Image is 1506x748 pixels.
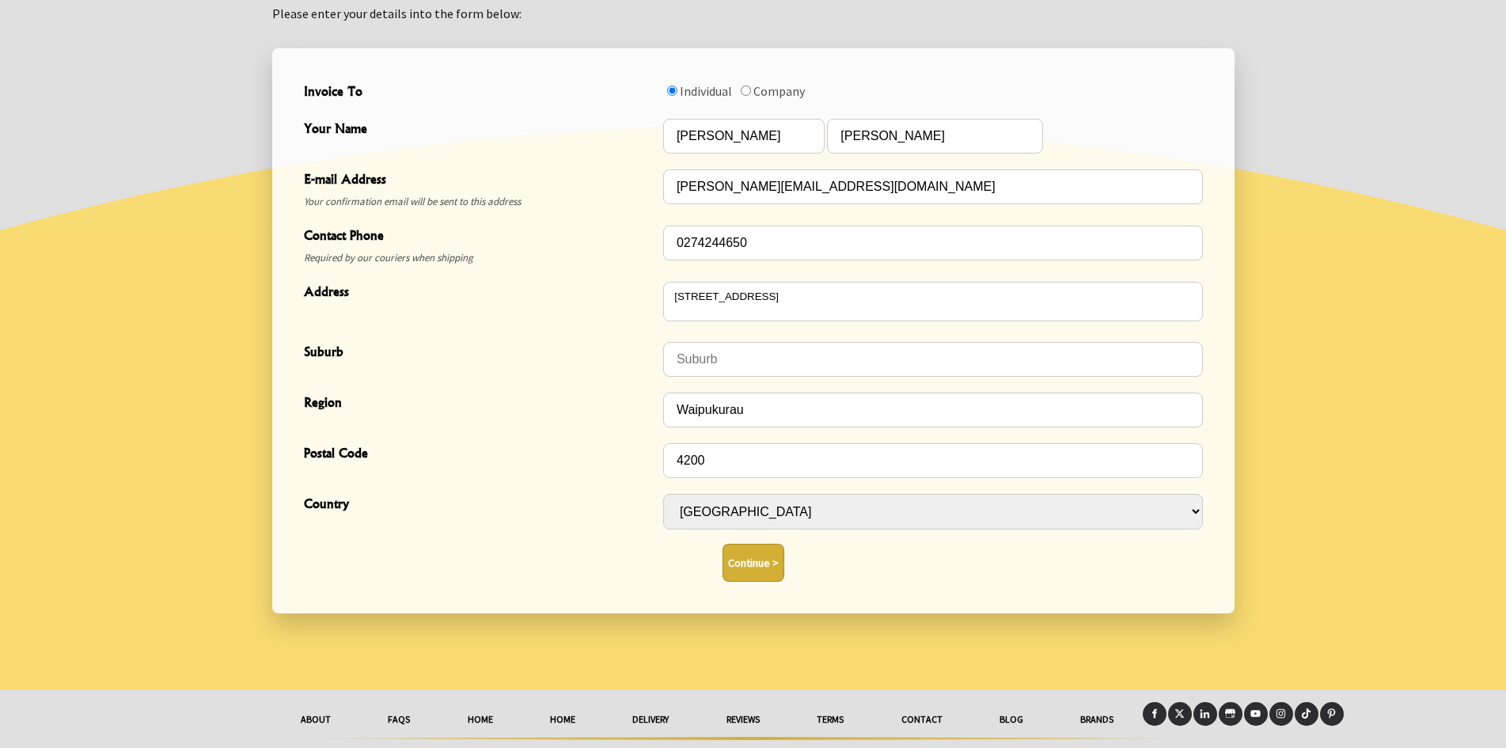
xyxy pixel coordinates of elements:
[304,226,655,249] span: Contact Phone
[304,119,655,142] span: Your Name
[272,4,1235,23] p: Please enter your details into the form below:
[663,494,1203,530] select: Country
[1244,702,1268,726] a: Youtube
[663,169,1203,204] input: E-mail Address
[827,119,1043,154] input: Your Name
[304,393,655,416] span: Region
[604,702,697,737] a: delivery
[304,169,655,192] span: E-mail Address
[438,702,521,737] a: HOME
[304,82,655,104] span: Invoice To
[788,702,872,737] a: Terms
[663,443,1203,478] input: Postal Code
[1269,702,1293,726] a: Instagram
[741,85,751,96] input: Invoice To
[663,342,1203,377] input: Suburb
[1193,702,1217,726] a: LinkedIn
[304,249,655,268] span: Required by our couriers when shipping
[304,342,655,365] span: Suburb
[522,702,604,737] a: HOME
[1320,702,1344,726] a: Pinterest
[359,702,438,737] a: FAQs
[723,544,784,582] button: Continue >
[663,226,1203,260] input: Contact Phone
[304,443,655,466] span: Postal Code
[1168,702,1192,726] a: X (Twitter)
[304,494,655,517] span: Country
[272,702,359,737] a: About
[667,85,677,96] input: Invoice To
[663,393,1203,427] input: Region
[304,192,655,211] span: Your confirmation email will be sent to this address
[663,119,825,154] input: Your Name
[680,83,732,99] label: Individual
[304,282,655,305] span: Address
[971,702,1052,737] a: Blog
[753,83,805,99] label: Company
[872,702,970,737] a: Contact
[1143,702,1166,726] a: Facebook
[1295,702,1318,726] a: Tiktok
[698,702,788,737] a: reviews
[1052,702,1142,737] a: Brands
[663,282,1203,321] textarea: Address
